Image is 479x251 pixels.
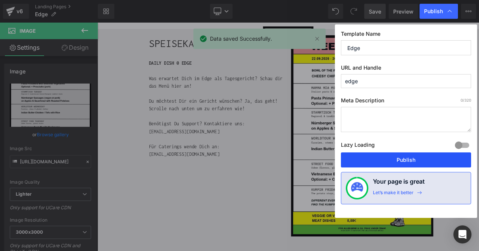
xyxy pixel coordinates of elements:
[341,30,471,40] label: Template Name
[61,143,227,152] p: Für Caterings wende Dich an:
[453,225,471,243] div: Open Intercom Messenger
[461,98,463,102] span: 0
[61,89,227,107] p: Du möchtest Dir ein Gericht wünschen? Ja, das geht! Scrolle nach unten um zu erfahren wie!
[341,97,471,107] label: Meta Description
[341,140,375,152] label: Lazy Loading
[61,125,227,134] p: [EMAIL_ADDRESS][DOMAIN_NAME]
[341,152,471,167] button: Publish
[61,45,113,52] strong: DAILY DISH @ EDGE
[373,190,414,199] div: Let’s make it better
[61,116,227,125] p: Benötigst Du Support? Kontaktiere uns:
[61,62,227,80] p: Was erwartet Dich im Edge als Tagesgericht? Schau dir das Menü hier an!
[61,152,227,161] p: [EMAIL_ADDRESS][DOMAIN_NAME]
[461,98,471,102] span: /320
[424,8,443,15] span: Publish
[373,177,425,190] h4: Your page is great
[61,15,231,35] h1: SPEISEKARTE
[341,64,471,74] label: URL and Handle
[351,182,363,194] img: onboarding-status.svg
